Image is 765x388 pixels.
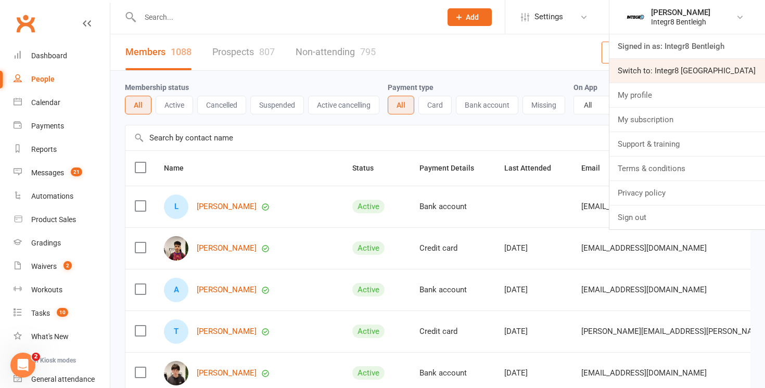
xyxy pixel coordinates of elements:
[31,98,60,107] div: Calendar
[581,164,611,172] span: Email
[14,114,110,138] a: Payments
[31,286,62,294] div: Workouts
[14,302,110,325] a: Tasks 10
[308,96,379,114] button: Active cancelling
[581,197,707,216] span: [EMAIL_ADDRESS][DOMAIN_NAME]
[212,34,275,70] a: Prospects807
[581,280,707,300] span: [EMAIL_ADDRESS][DOMAIN_NAME]
[63,261,72,270] span: 2
[609,181,765,205] a: Privacy policy
[125,125,659,150] input: Search by contact name
[31,192,73,200] div: Automations
[14,44,110,68] a: Dashboard
[164,164,195,172] span: Name
[14,185,110,208] a: Automations
[197,244,257,253] a: [PERSON_NAME]
[31,239,61,247] div: Gradings
[581,162,611,174] button: Email
[609,157,765,180] a: Terms & conditions
[352,283,385,296] div: Active
[197,286,257,294] a: [PERSON_NAME]
[164,361,188,385] img: Ethan
[31,169,64,177] div: Messages
[125,34,192,70] a: Members1088
[164,162,195,174] button: Name
[31,375,95,383] div: General attendance
[352,162,385,174] button: Status
[418,96,452,114] button: Card
[504,162,563,174] button: Last Attended
[419,244,486,253] div: Credit card
[250,96,304,114] button: Suspended
[360,46,376,57] div: 795
[32,353,40,361] span: 2
[14,208,110,231] a: Product Sales
[14,161,110,185] a: Messages 21
[602,42,682,63] button: Bulk changes
[419,162,486,174] button: Payment Details
[609,34,765,58] a: Signed in as: Integr8 Bentleigh
[419,327,486,336] div: Credit card
[448,8,492,26] button: Add
[456,96,518,114] button: Bank account
[31,309,50,317] div: Tasks
[609,108,765,132] a: My subscription
[651,17,710,27] div: Integr8 Bentleigh
[197,96,246,114] button: Cancelled
[197,369,257,378] a: [PERSON_NAME]
[31,215,76,224] div: Product Sales
[171,46,192,57] div: 1088
[14,231,110,255] a: Gradings
[14,255,110,278] a: Waivers 2
[31,262,57,270] div: Waivers
[197,327,257,336] a: [PERSON_NAME]
[14,278,110,302] a: Workouts
[31,145,57,153] div: Reports
[609,83,765,107] a: My profile
[388,96,414,114] button: All
[296,34,376,70] a: Non-attending795
[573,83,597,92] label: On App
[31,75,55,83] div: People
[352,366,385,380] div: Active
[31,332,69,341] div: What's New
[609,132,765,156] a: Support & training
[31,122,64,130] div: Payments
[10,353,35,378] iframe: Intercom live chat
[57,308,68,317] span: 10
[125,83,189,92] label: Membership status
[156,96,193,114] button: Active
[352,325,385,338] div: Active
[504,244,563,253] div: [DATE]
[419,369,486,378] div: Bank account
[164,236,188,261] img: Luke
[14,68,110,91] a: People
[259,46,275,57] div: 807
[352,164,385,172] span: Status
[164,278,188,302] div: Alfie
[609,59,765,83] a: Switch to: Integr8 [GEOGRAPHIC_DATA]
[12,10,39,36] a: Clubworx
[651,8,710,17] div: [PERSON_NAME]
[609,205,765,229] a: Sign out
[388,83,433,92] label: Payment type
[534,5,563,29] span: Settings
[419,202,486,211] div: Bank account
[504,164,563,172] span: Last Attended
[466,13,479,21] span: Add
[581,363,707,383] span: [EMAIL_ADDRESS][DOMAIN_NAME]
[419,164,486,172] span: Payment Details
[504,327,563,336] div: [DATE]
[625,7,646,28] img: thumb_image1744022220.png
[71,167,82,176] span: 21
[164,319,188,344] div: Tymur
[14,138,110,161] a: Reports
[14,325,110,348] a: What's New
[504,369,563,378] div: [DATE]
[125,96,151,114] button: All
[522,96,565,114] button: Missing
[164,195,188,219] div: Liam
[581,238,707,258] span: [EMAIL_ADDRESS][DOMAIN_NAME]
[352,241,385,255] div: Active
[419,286,486,294] div: Bank account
